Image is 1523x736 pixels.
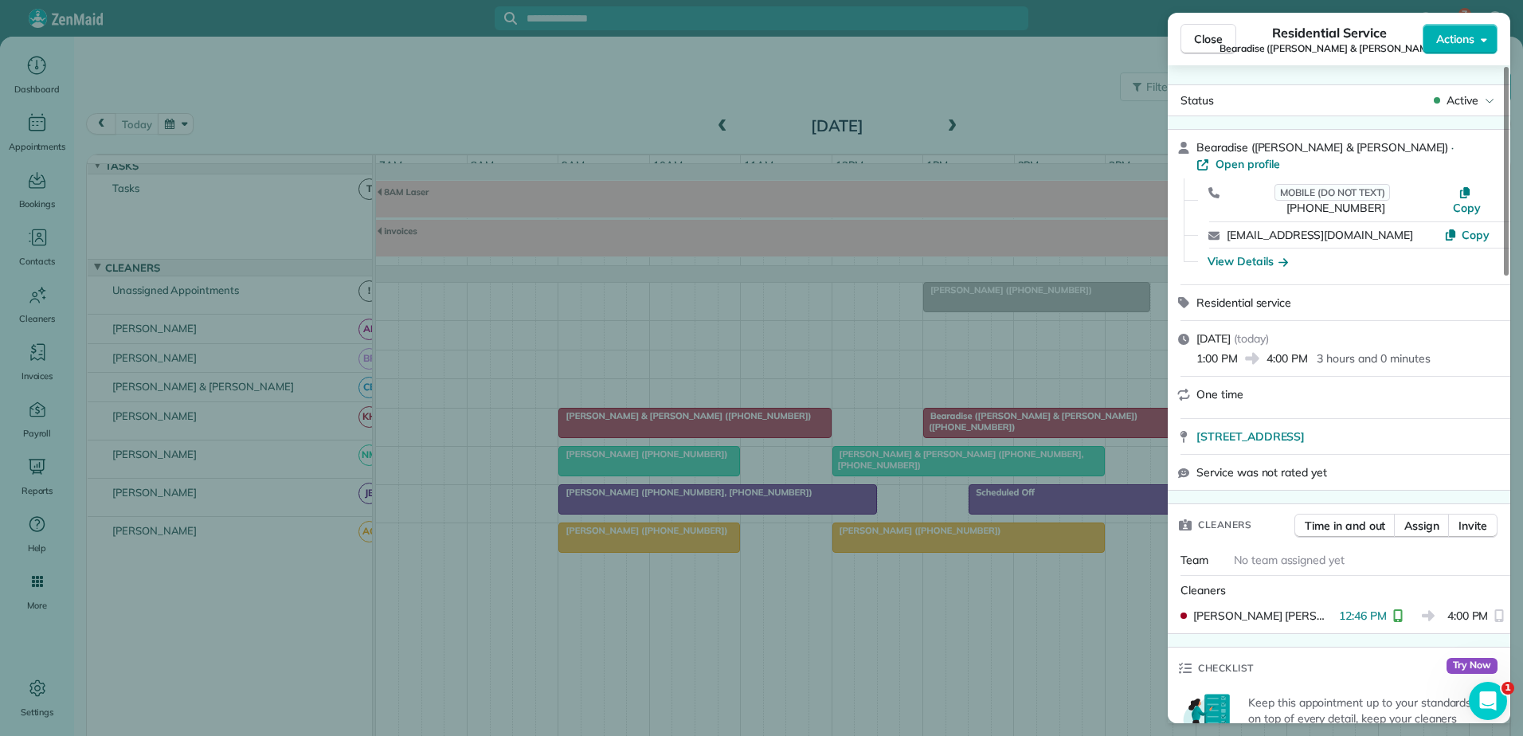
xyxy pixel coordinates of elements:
span: No team assigned yet [1234,553,1345,567]
span: Cleaners [1180,583,1226,597]
span: 4:00 PM [1447,608,1489,624]
span: Copy [1453,201,1481,215]
span: MOBILE (DO NOT TEXT) [1274,184,1390,201]
span: Close [1194,31,1223,47]
span: Residential service [1196,296,1291,310]
button: Invite [1448,514,1498,538]
span: Actions [1436,31,1474,47]
span: Service was not rated yet [1196,464,1327,480]
span: [STREET_ADDRESS] [1196,429,1305,444]
button: Copy [1444,227,1490,243]
span: Invite [1458,518,1487,534]
span: Status [1180,93,1214,108]
span: Open profile [1216,156,1280,172]
span: Team [1180,553,1208,567]
button: View Details [1208,253,1288,269]
span: One time [1196,387,1243,401]
span: 4:00 PM [1267,350,1308,366]
span: [PERSON_NAME] [PERSON_NAME] [1193,608,1333,624]
a: [STREET_ADDRESS] [1196,429,1501,444]
span: [PHONE_NUMBER] [1286,201,1384,215]
iframe: Intercom live chat [1469,682,1507,720]
button: Assign [1394,514,1450,538]
span: · [1448,141,1457,154]
span: Time in and out [1305,518,1385,534]
button: Copy [1445,184,1490,216]
span: Bearadise ([PERSON_NAME] & [PERSON_NAME]) [1196,140,1448,155]
p: 3 hours and 0 minutes [1317,350,1430,366]
span: ( today ) [1234,331,1269,346]
span: Bearadise ([PERSON_NAME] & [PERSON_NAME]) [1220,42,1439,55]
button: Close [1180,24,1236,54]
span: Try Now [1447,658,1498,674]
span: 1:00 PM [1196,350,1238,366]
a: Open profile [1196,156,1280,172]
a: [EMAIL_ADDRESS][DOMAIN_NAME] [1227,228,1413,242]
span: 1 [1501,682,1514,695]
span: Cleaners [1198,517,1251,533]
a: MOBILE (DO NOT TEXT)[PHONE_NUMBER] [1227,184,1445,216]
span: Assign [1404,518,1439,534]
span: Checklist [1198,660,1254,676]
span: Copy [1462,228,1490,242]
span: [DATE] [1196,331,1231,346]
button: Time in and out [1294,514,1396,538]
span: 12:46 PM [1339,608,1387,624]
span: Residential Service [1272,23,1386,42]
span: Active [1447,92,1478,108]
